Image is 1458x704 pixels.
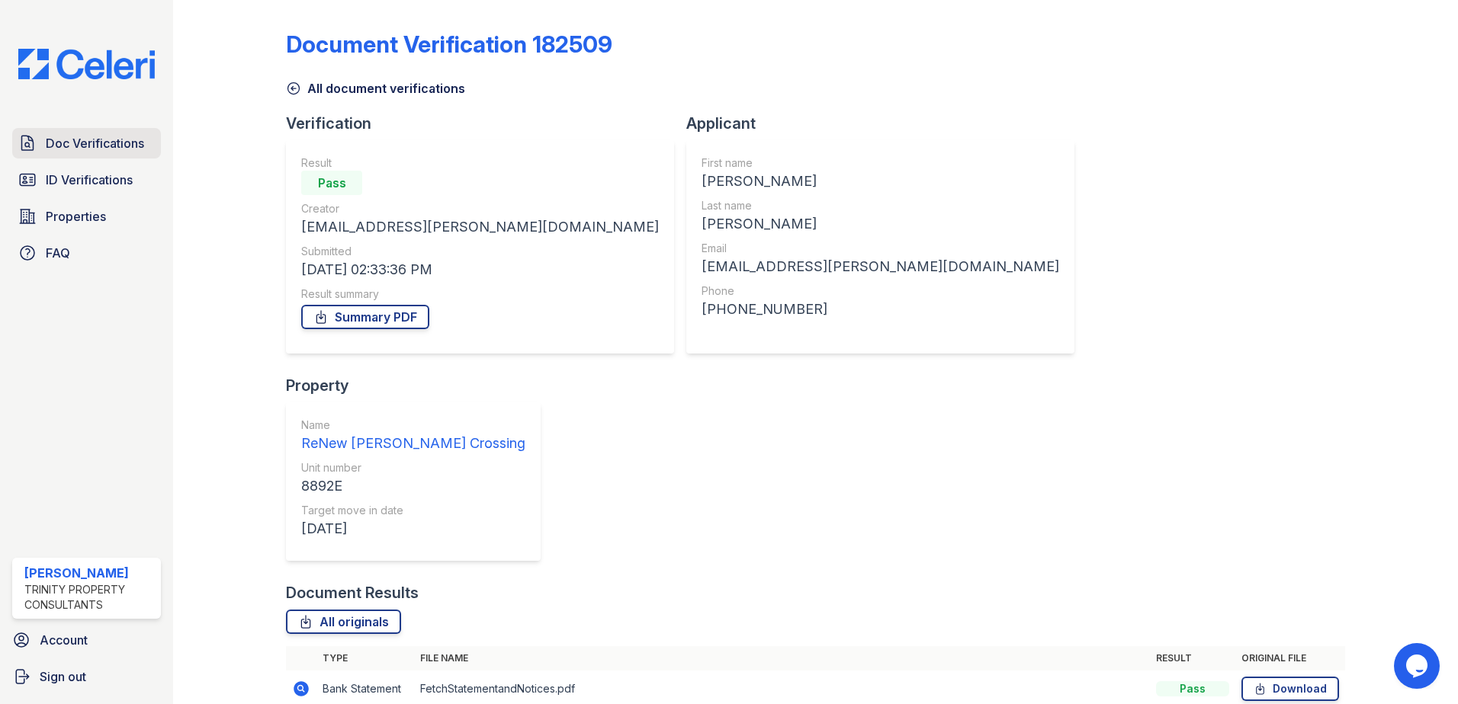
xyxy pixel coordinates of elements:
[1235,646,1345,670] th: Original file
[286,610,401,634] a: All originals
[6,661,167,692] a: Sign out
[301,418,525,433] div: Name
[286,582,419,603] div: Document Results
[702,198,1059,213] div: Last name
[301,201,659,216] div: Creator
[702,155,1059,171] div: First name
[301,503,525,518] div: Target move in date
[702,299,1059,320] div: [PHONE_NUMBER]
[12,238,161,268] a: FAQ
[301,259,659,280] div: [DATE] 02:33:36 PM
[46,134,144,152] span: Doc Verifications
[316,646,414,670] th: Type
[702,213,1059,235] div: [PERSON_NAME]
[1150,646,1235,670] th: Result
[301,433,525,454] div: ReNew [PERSON_NAME] Crossing
[286,30,612,58] div: Document Verification 182509
[12,201,161,232] a: Properties
[414,646,1150,670] th: File name
[286,375,553,396] div: Property
[702,256,1059,277] div: [EMAIL_ADDRESS][PERSON_NAME][DOMAIN_NAME]
[301,475,525,497] div: 8892E
[686,113,1087,134] div: Applicant
[40,631,88,649] span: Account
[1394,643,1443,689] iframe: chat widget
[24,564,155,582] div: [PERSON_NAME]
[301,286,659,302] div: Result summary
[12,165,161,195] a: ID Verifications
[301,244,659,259] div: Submitted
[702,171,1059,192] div: [PERSON_NAME]
[301,418,525,454] a: Name ReNew [PERSON_NAME] Crossing
[702,241,1059,256] div: Email
[46,244,70,262] span: FAQ
[12,128,161,158] a: Doc Verifications
[286,79,465,98] a: All document verifications
[6,49,167,79] img: CE_Logo_Blue-a8612792a0a2168367f1c8372b55b34899dd931a85d93a1a3d3e32e68fde9ad4.png
[1156,681,1229,696] div: Pass
[40,667,86,686] span: Sign out
[24,582,155,613] div: Trinity Property Consultants
[301,305,429,329] a: Summary PDF
[6,625,167,655] a: Account
[46,171,133,189] span: ID Verifications
[46,207,106,226] span: Properties
[301,460,525,475] div: Unit number
[286,113,686,134] div: Verification
[1241,677,1339,701] a: Download
[301,518,525,539] div: [DATE]
[702,283,1059,299] div: Phone
[301,216,659,238] div: [EMAIL_ADDRESS][PERSON_NAME][DOMAIN_NAME]
[301,155,659,171] div: Result
[301,171,362,195] div: Pass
